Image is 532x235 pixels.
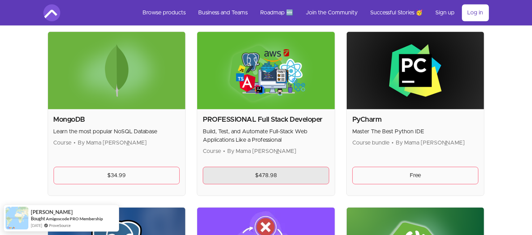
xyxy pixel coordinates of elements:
span: Course [203,148,221,154]
a: ProveSource [49,222,71,228]
p: Master The Best Python IDE [352,127,479,136]
span: • [392,140,394,146]
a: $478.98 [203,167,329,184]
span: By Mama [PERSON_NAME] [396,140,465,146]
a: Roadmap 🆕 [255,4,299,21]
a: Amigoscode PRO Membership [46,216,103,222]
a: $34.99 [54,167,180,184]
a: Join the Community [300,4,364,21]
p: Build, Test, and Automate Full-Stack Web Applications Like a Professional [203,127,329,144]
h2: PROFESSIONAL Full Stack Developer [203,115,329,125]
a: Free [352,167,479,184]
h2: PyCharm [352,115,479,125]
img: provesource social proof notification image [6,207,28,229]
p: Learn the most popular NoSQL Database [54,127,180,136]
span: • [223,148,225,154]
a: Successful Stories 🥳 [365,4,429,21]
span: Bought [31,216,45,221]
a: Business and Teams [193,4,254,21]
img: Product image for PROFESSIONAL Full Stack Developer [197,32,335,109]
img: Product image for MongoDB [48,32,186,109]
span: Course [54,140,72,146]
span: • [74,140,76,146]
a: Log in [462,4,489,21]
span: By Mama [PERSON_NAME] [227,148,296,154]
span: Course bundle [352,140,389,146]
img: Product image for PyCharm [347,32,484,109]
span: [DATE] [31,222,42,228]
span: By Mama [PERSON_NAME] [78,140,147,146]
nav: Main [137,4,489,21]
a: Sign up [430,4,461,21]
img: Amigoscode logo [43,4,60,21]
a: Browse products [137,4,192,21]
h2: MongoDB [54,115,180,125]
span: [PERSON_NAME] [31,209,73,215]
